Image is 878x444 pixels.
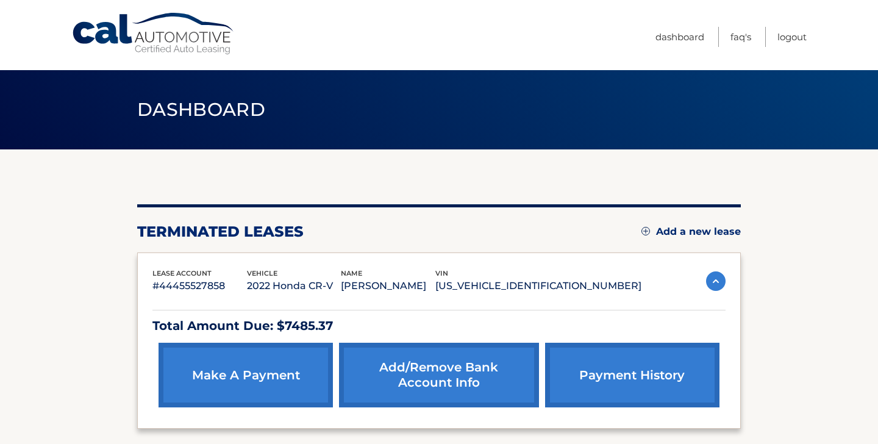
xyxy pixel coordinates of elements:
[247,269,277,277] span: vehicle
[152,315,726,337] p: Total Amount Due: $7485.37
[152,277,247,295] p: #44455527858
[341,269,362,277] span: name
[435,277,641,295] p: [US_VEHICLE_IDENTIFICATION_NUMBER]
[339,343,538,407] a: Add/Remove bank account info
[641,226,741,238] a: Add a new lease
[137,98,265,121] span: Dashboard
[641,227,650,235] img: add.svg
[706,271,726,291] img: accordion-active.svg
[777,27,807,47] a: Logout
[159,343,333,407] a: make a payment
[655,27,704,47] a: Dashboard
[137,223,304,241] h2: terminated leases
[341,277,435,295] p: [PERSON_NAME]
[247,277,341,295] p: 2022 Honda CR-V
[71,12,236,56] a: Cal Automotive
[545,343,719,407] a: payment history
[435,269,448,277] span: vin
[730,27,751,47] a: FAQ's
[152,269,212,277] span: lease account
